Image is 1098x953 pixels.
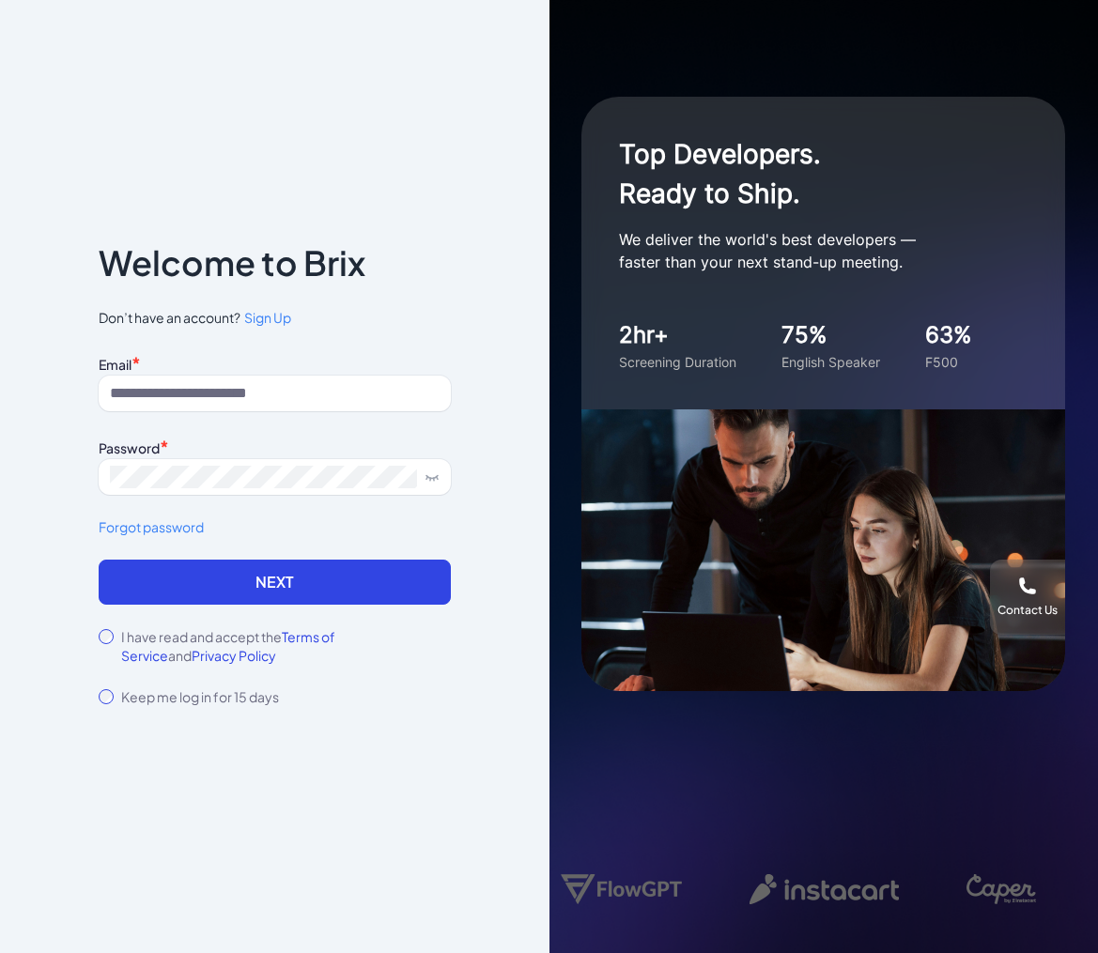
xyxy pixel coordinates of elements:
div: Screening Duration [619,352,736,372]
span: Terms of Service [121,628,335,664]
div: Contact Us [997,603,1058,618]
span: Sign Up [244,309,291,326]
div: F500 [925,352,972,372]
div: 75% [781,318,880,352]
span: Privacy Policy [192,647,276,664]
span: Don’t have an account? [99,308,451,328]
label: I have read and accept the and [121,627,451,665]
button: Next [99,560,451,605]
p: We deliver the world's best developers — faster than your next stand-up meeting. [619,228,995,273]
a: Forgot password [99,517,451,537]
label: Email [99,356,131,373]
p: Welcome to Brix [99,248,365,278]
div: 63% [925,318,972,352]
h1: Top Developers. Ready to Ship. [619,134,995,213]
div: 2hr+ [619,318,736,352]
label: Keep me log in for 15 days [121,687,279,706]
button: Contact Us [990,560,1065,635]
div: English Speaker [781,352,880,372]
a: Sign Up [240,308,291,328]
label: Password [99,439,160,456]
